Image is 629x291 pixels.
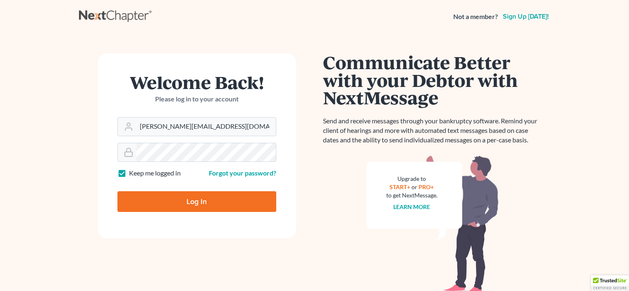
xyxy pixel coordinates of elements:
[117,94,276,104] p: Please log in to your account
[323,116,542,145] p: Send and receive messages through your bankruptcy software. Remind your client of hearings and mo...
[209,169,276,177] a: Forgot your password?
[591,275,629,291] div: TrustedSite Certified
[393,203,430,210] a: Learn more
[419,183,434,190] a: PRO+
[411,183,417,190] span: or
[129,168,181,178] label: Keep me logged in
[136,118,276,136] input: Email Address
[117,73,276,91] h1: Welcome Back!
[390,183,410,190] a: START+
[386,191,438,200] div: to get NextMessage.
[386,175,438,183] div: Upgrade to
[501,13,550,20] a: Sign up [DATE]!
[453,12,498,22] strong: Not a member?
[323,53,542,106] h1: Communicate Better with your Debtor with NextMessage
[117,191,276,212] input: Log In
